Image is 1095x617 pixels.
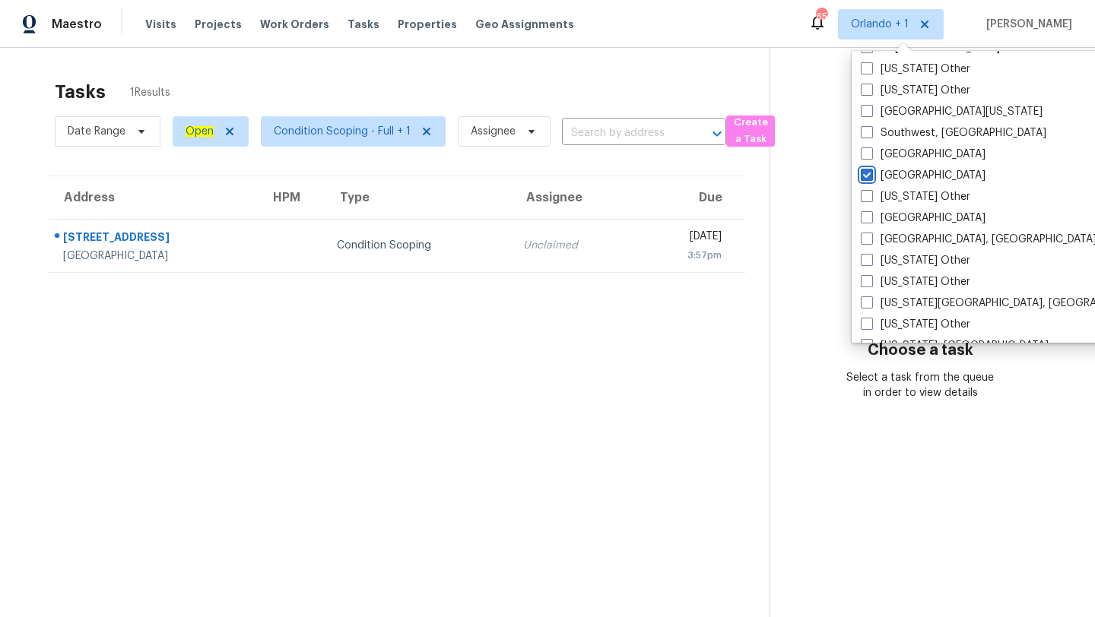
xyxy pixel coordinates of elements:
[647,229,722,248] div: [DATE]
[861,147,985,162] label: [GEOGRAPHIC_DATA]
[980,17,1072,32] span: [PERSON_NAME]
[861,168,985,183] label: [GEOGRAPHIC_DATA]
[861,62,970,77] label: [US_STATE] Other
[861,210,985,226] label: [GEOGRAPHIC_DATA]
[861,104,1043,119] label: [GEOGRAPHIC_DATA][US_STATE]
[260,17,329,32] span: Work Orders
[861,317,970,332] label: [US_STATE] Other
[861,125,1046,141] label: Southwest, [GEOGRAPHIC_DATA]
[186,126,214,137] ah_el_jm_1744035306855: Open
[398,17,457,32] span: Properties
[325,176,511,219] th: Type
[726,115,775,147] button: Create a Task
[337,238,499,253] div: Condition Scoping
[861,253,970,268] label: [US_STATE] Other
[195,17,242,32] span: Projects
[706,123,728,144] button: Open
[475,17,574,32] span: Geo Assignments
[130,85,170,100] span: 1 Results
[861,83,970,98] label: [US_STATE] Other
[49,176,258,219] th: Address
[846,370,996,400] div: Select a task from the queue in order to view details
[851,17,909,32] span: Orlando + 1
[511,176,635,219] th: Assignee
[63,248,246,264] div: [GEOGRAPHIC_DATA]
[348,19,379,30] span: Tasks
[274,124,411,139] span: Condition Scoping - Full + 1
[868,343,973,358] h3: Choose a task
[258,176,325,219] th: HPM
[523,238,623,253] div: Unclaimed
[63,229,246,248] div: [STREET_ADDRESS]
[861,274,970,290] label: [US_STATE] Other
[635,176,745,219] th: Due
[68,124,125,139] span: Date Range
[52,17,102,32] span: Maestro
[861,189,970,204] label: [US_STATE] Other
[562,122,684,145] input: Search by address
[816,9,827,24] div: 65
[471,124,516,139] span: Assignee
[647,248,722,263] div: 3:57pm
[55,84,106,100] h2: Tasks
[145,17,176,32] span: Visits
[734,114,767,149] span: Create a Task
[861,338,1049,353] label: [US_STATE], [GEOGRAPHIC_DATA]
